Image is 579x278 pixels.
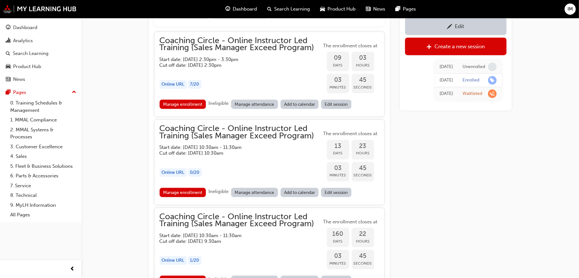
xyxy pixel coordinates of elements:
a: car-iconProduct Hub [315,3,361,16]
span: pages-icon [6,90,11,96]
span: Coaching Circle - Online Instructor Led Training (Sales Manager Exceed Program) [160,125,322,139]
span: Ineligible [208,189,229,194]
a: 2. MMAL Systems & Processes [8,125,79,142]
span: The enrollment closes at [322,130,379,137]
a: 9. MyLH Information [8,200,79,210]
a: Manage attendance [231,100,278,109]
span: 160 [327,230,349,238]
a: news-iconNews [361,3,390,16]
a: 4. Sales [8,151,79,161]
div: Analytics [13,37,33,44]
span: 45 [352,76,374,84]
span: IM [568,5,573,13]
span: car-icon [6,64,11,70]
a: Search Learning [3,48,79,59]
span: pencil-icon [447,24,453,30]
div: Dashboard [13,24,37,31]
span: news-icon [366,5,371,13]
a: 3. Customer Excellence [8,142,79,152]
h5: Cut off date: [DATE] 2:30pm [160,62,312,68]
div: 0 / 20 [188,168,202,177]
h5: Cut off date: [DATE] 9:30am [160,238,312,244]
a: Add to calendar [281,188,319,197]
a: Edit [405,17,507,35]
button: Coaching Circle - Online Instructor Led Training (Sales Manager Exceed Program)Start date: [DATE]... [160,125,379,200]
span: pages-icon [395,5,400,13]
span: Seconds [352,260,374,267]
span: 45 [352,165,374,172]
div: Create a new session [434,43,485,50]
div: Fri Jun 21 2024 13:13:47 GMT+1000 (Australian Eastern Standard Time) [440,63,453,70]
span: 09 [327,54,349,62]
button: Pages [3,87,79,98]
span: 03 [352,54,374,62]
a: Manage attendance [231,188,278,197]
span: search-icon [267,5,272,13]
a: Edit session [321,100,351,109]
span: Dashboard [233,5,257,13]
span: 03 [327,252,349,260]
span: guage-icon [225,5,230,13]
div: 7 / 20 [188,80,201,89]
span: learningRecordVerb_NONE-icon [488,62,497,71]
span: news-icon [6,77,11,82]
h5: Cut off date: [DATE] 10:30am [160,150,312,156]
a: guage-iconDashboard [220,3,262,16]
span: Seconds [352,172,374,179]
div: Fri Jun 14 2024 11:50:05 GMT+1000 (Australian Eastern Standard Time) [440,90,453,97]
span: Product Hub [327,5,356,13]
span: chart-icon [6,38,11,44]
div: News [13,76,25,83]
a: pages-iconPages [390,3,421,16]
a: All Pages [8,210,79,220]
span: Days [327,238,349,245]
span: up-icon [72,88,76,97]
a: 5. Fleet & Business Solutions [8,161,79,171]
a: 1. MMAL Compliance [8,115,79,125]
div: Pages [13,89,26,96]
span: 03 [327,76,349,84]
div: Unenrolled [463,64,485,70]
a: Manage enrollment [160,100,206,109]
span: Coaching Circle - Online Instructor Led Training (Sales Manager Exceed Program) [160,37,322,51]
div: Enrolled [463,77,480,83]
span: Days [327,150,349,157]
span: plus-icon [426,44,432,50]
a: Edit session [321,188,351,197]
img: mmal [3,5,77,13]
span: Minutes [327,172,349,179]
a: Add to calendar [281,100,319,109]
span: 23 [352,143,374,150]
span: Search Learning [274,5,310,13]
button: DashboardAnalyticsSearch LearningProduct HubNews [3,20,79,87]
span: Pages [403,5,416,13]
h5: Start date: [DATE] 10:30am - 11:30am [160,233,312,238]
span: Minutes [327,260,349,267]
div: Search Learning [13,50,49,57]
span: Hours [352,238,374,245]
div: Waitlisted [463,90,483,97]
div: Online URL [160,256,187,265]
button: IM [565,4,576,15]
div: Fri Jun 14 2024 11:50:52 GMT+1000 (Australian Eastern Standard Time) [440,76,453,84]
span: The enrollment closes at [322,218,379,226]
a: Product Hub [3,61,79,73]
span: Days [327,62,349,69]
span: learningRecordVerb_WAITLIST-icon [488,89,497,98]
span: Hours [352,62,374,69]
span: 22 [352,230,374,238]
span: Minutes [327,84,349,91]
span: 45 [352,252,374,260]
span: Coaching Circle - Online Instructor Led Training (Sales Manager Exceed Program) [160,213,322,228]
a: Analytics [3,35,79,47]
div: 1 / 20 [188,256,201,265]
h5: Start date: [DATE] 10:30am - 11:30am [160,144,312,150]
a: Create a new session [405,37,507,55]
span: Ineligible [208,100,229,106]
div: Edit [455,23,464,29]
a: Dashboard [3,22,79,34]
span: guage-icon [6,25,11,31]
div: Product Hub [13,63,41,70]
a: search-iconSearch Learning [262,3,315,16]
